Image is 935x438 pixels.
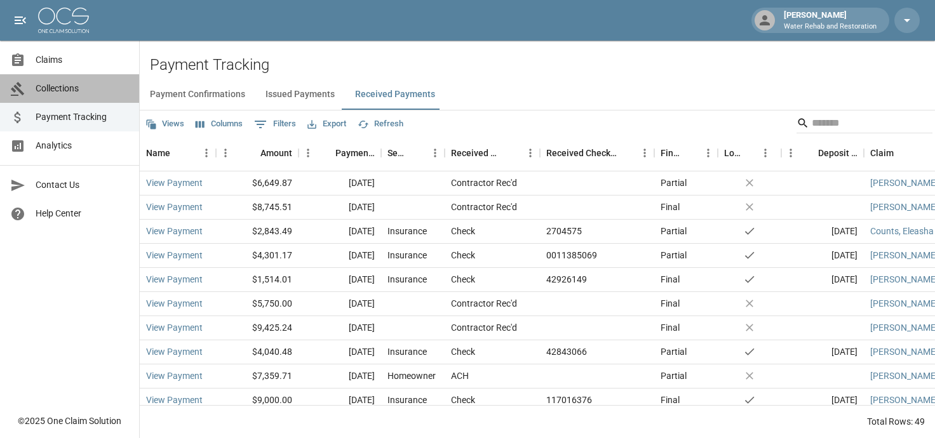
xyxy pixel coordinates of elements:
span: Claims [36,53,129,67]
div: [DATE] [299,364,381,388]
div: Partial [661,225,687,237]
div: Final [661,321,680,334]
div: Insurance [387,225,427,237]
button: Sort [894,144,911,162]
div: Contractor Rec'd [451,176,517,189]
div: Partial [661,345,687,358]
div: Check [451,249,475,262]
button: Views [142,114,187,134]
button: Sort [800,144,818,162]
div: Final/Partial [661,135,681,171]
div: Received Method [451,135,503,171]
div: $6,649.87 [216,171,299,196]
div: [DATE] [299,196,381,220]
button: Sort [617,144,635,162]
a: View Payment [146,297,203,310]
button: Menu [216,143,235,163]
div: Final [661,297,680,310]
div: Contractor Rec'd [451,297,517,310]
div: [DATE] [299,220,381,244]
div: $7,359.71 [216,364,299,388]
a: View Payment [146,321,203,334]
div: Partial [661,369,687,382]
button: Sort [503,144,521,162]
div: [DATE] [299,244,381,268]
div: [DATE] [299,171,381,196]
div: Contractor Rec'd [451,321,517,334]
button: Sort [243,144,260,162]
div: $9,425.24 [216,316,299,340]
div: 2704575 [546,225,582,237]
button: Refresh [354,114,407,134]
button: Menu [197,143,216,163]
div: $8,745.51 [216,196,299,220]
div: [DATE] [781,268,864,292]
p: Water Rehab and Restoration [784,22,877,32]
button: open drawer [8,8,33,33]
a: View Payment [146,249,203,262]
div: ACH [451,369,469,382]
button: Sort [318,144,335,162]
div: Name [140,135,216,171]
button: Menu [299,143,318,163]
div: Insurance [387,394,427,406]
div: Partial [661,176,687,189]
div: Received Check Number [546,135,617,171]
button: Sort [408,144,426,162]
div: Check [451,394,475,406]
a: View Payment [146,201,203,213]
button: Menu [781,143,800,163]
div: Received Method [445,135,540,171]
div: Final [661,394,680,406]
div: Deposit Date [781,135,864,171]
div: $4,301.17 [216,244,299,268]
a: View Payment [146,394,203,406]
div: $1,514.01 [216,268,299,292]
a: View Payment [146,273,203,286]
div: Received Check Number [540,135,654,171]
button: Export [304,114,349,134]
div: 117016376 [546,394,592,406]
span: Contact Us [36,178,129,192]
a: Counts, Eleasha [870,225,934,237]
div: $5,750.00 [216,292,299,316]
div: 42843066 [546,345,587,358]
div: Lockbox [724,135,742,171]
div: [DATE] [299,292,381,316]
div: 42926149 [546,273,587,286]
div: [DATE] [299,316,381,340]
div: Payment Date [299,135,381,171]
div: Insurance [387,273,427,286]
div: Contractor Rec'd [451,201,517,213]
div: Insurance [387,249,427,262]
span: Help Center [36,207,129,220]
div: Lockbox [718,135,781,171]
div: $9,000.00 [216,388,299,413]
div: $2,843.49 [216,220,299,244]
a: View Payment [146,345,203,358]
button: Select columns [192,114,246,134]
button: Menu [521,143,540,163]
div: Final [661,273,680,286]
button: Menu [426,143,445,163]
span: Payment Tracking [36,110,129,124]
div: Amount [260,135,292,171]
span: Collections [36,82,129,95]
div: Final [661,201,680,213]
div: © 2025 One Claim Solution [18,415,121,427]
div: [DATE] [781,244,864,268]
div: Check [451,225,475,237]
button: Sort [742,144,760,162]
button: Received Payments [345,79,445,110]
button: Menu [756,143,775,163]
div: Sender [381,135,445,171]
div: Payment Date [335,135,375,171]
div: Search [797,113,932,136]
div: [DATE] [299,268,381,292]
div: dynamic tabs [140,79,935,110]
div: [DATE] [781,220,864,244]
div: $4,040.48 [216,340,299,364]
div: Claim [870,135,894,171]
div: Homeowner [387,369,436,382]
button: Show filters [251,114,299,135]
